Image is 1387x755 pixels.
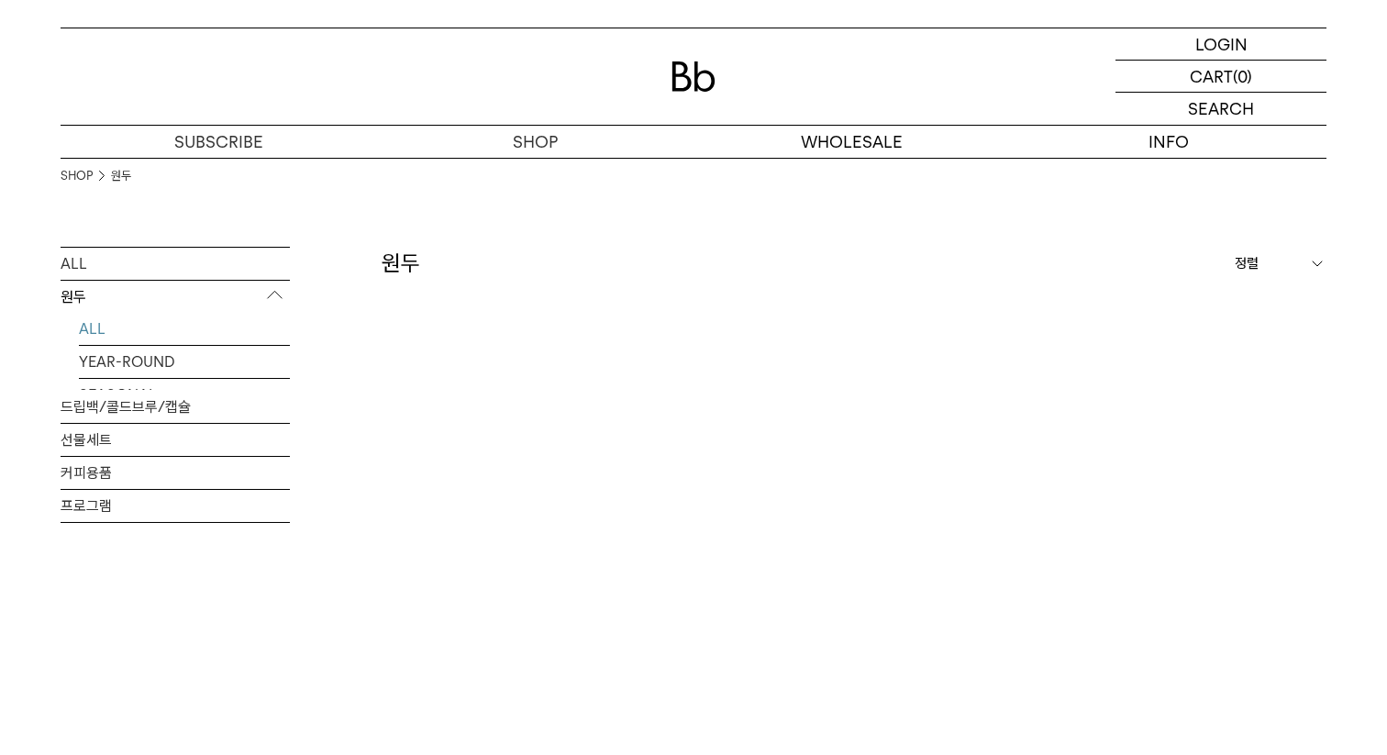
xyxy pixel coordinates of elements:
[1115,28,1326,61] a: LOGIN
[111,167,131,185] a: 원두
[61,281,290,314] p: 원두
[79,346,290,378] a: YEAR-ROUND
[61,248,290,280] a: ALL
[377,126,693,158] a: SHOP
[1115,61,1326,93] a: CART (0)
[79,313,290,345] a: ALL
[61,457,290,489] a: 커피용품
[61,490,290,522] a: 프로그램
[1190,61,1233,92] p: CART
[1195,28,1248,60] p: LOGIN
[79,379,290,411] a: SEASONAL
[61,167,93,185] a: SHOP
[61,126,377,158] a: SUBSCRIBE
[1010,126,1326,158] p: INFO
[61,391,290,423] a: 드립백/콜드브루/캡슐
[61,424,290,456] a: 선물세트
[1188,93,1254,125] p: SEARCH
[671,61,716,92] img: 로고
[382,248,420,279] h2: 원두
[1233,61,1252,92] p: (0)
[1235,252,1259,274] span: 정렬
[693,126,1010,158] p: WHOLESALE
